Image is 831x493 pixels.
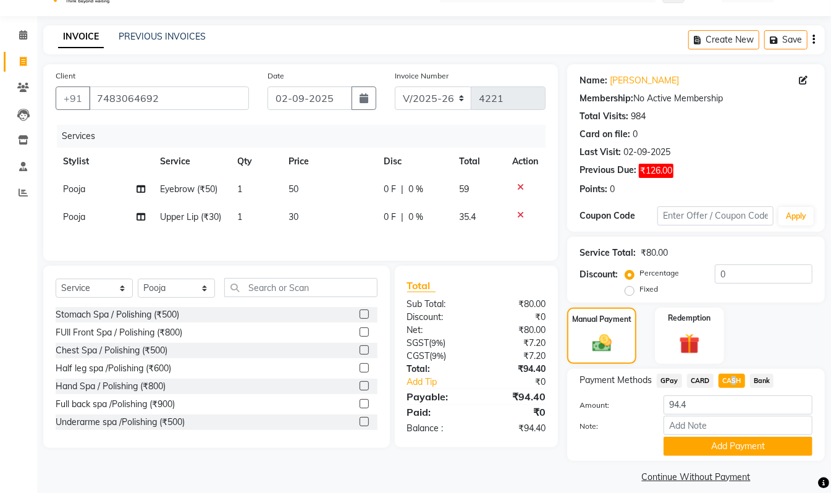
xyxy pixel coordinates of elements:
[476,350,555,363] div: ₹7.20
[580,374,652,387] span: Payment Methods
[58,26,104,48] a: INVOICE
[56,86,90,110] button: +91
[56,308,179,321] div: Stomach Spa / Polishing (₹500)
[476,405,555,419] div: ₹0
[476,422,555,435] div: ₹94.40
[398,422,476,435] div: Balance :
[476,363,555,376] div: ₹94.40
[778,207,814,225] button: Apply
[570,400,654,411] label: Amount:
[401,183,403,196] span: |
[580,92,812,105] div: No Active Membership
[687,374,714,388] span: CARD
[395,70,449,82] label: Invoice Number
[398,389,476,404] div: Payable:
[407,337,429,348] span: SGST
[580,110,628,123] div: Total Visits:
[572,314,631,325] label: Manual Payment
[56,148,153,175] th: Stylist
[237,211,242,222] span: 1
[580,92,633,105] div: Membership:
[289,211,298,222] span: 30
[639,268,679,279] label: Percentage
[580,183,607,196] div: Points:
[452,148,505,175] th: Total
[56,416,185,429] div: Underarme spa /Polishing (₹500)
[657,206,774,225] input: Enter Offer / Coupon Code
[432,338,444,348] span: 9%
[56,380,166,393] div: Hand Spa / Polishing (₹800)
[281,148,376,175] th: Price
[384,183,396,196] span: 0 F
[224,278,378,297] input: Search or Scan
[160,183,217,195] span: Eyebrow (₹50)
[476,337,555,350] div: ₹7.20
[664,416,812,435] input: Add Note
[610,74,679,87] a: [PERSON_NAME]
[398,324,476,337] div: Net:
[639,284,658,295] label: Fixed
[56,70,75,82] label: Client
[476,389,555,404] div: ₹94.40
[56,326,182,339] div: FUll Front Spa / Polishing (₹800)
[476,324,555,337] div: ₹80.00
[633,128,638,141] div: 0
[459,183,469,195] span: 59
[63,211,85,222] span: Pooja
[664,395,812,415] input: Amount
[580,268,618,281] div: Discount:
[459,211,476,222] span: 35.4
[668,313,711,324] label: Redemption
[289,183,298,195] span: 50
[230,148,281,175] th: Qty
[688,30,759,49] button: Create New
[580,164,636,178] div: Previous Due:
[432,351,444,361] span: 9%
[398,298,476,311] div: Sub Total:
[63,183,85,195] span: Pooja
[505,148,546,175] th: Action
[153,148,230,175] th: Service
[398,363,476,376] div: Total:
[384,211,396,224] span: 0 F
[641,247,668,259] div: ₹80.00
[489,376,555,389] div: ₹0
[580,209,657,222] div: Coupon Code
[719,374,745,388] span: CASH
[89,86,249,110] input: Search by Name/Mobile/Email/Code
[570,421,654,432] label: Note:
[398,350,476,363] div: ( )
[398,376,490,389] a: Add Tip
[408,183,423,196] span: 0 %
[750,374,774,388] span: Bank
[401,211,403,224] span: |
[56,344,167,357] div: Chest Spa / Polishing (₹500)
[476,311,555,324] div: ₹0
[56,362,171,375] div: Half leg spa /Polishing (₹600)
[610,183,615,196] div: 0
[407,279,436,292] span: Total
[639,164,673,178] span: ₹126.00
[657,374,682,388] span: GPay
[570,471,822,484] a: Continue Without Payment
[476,298,555,311] div: ₹80.00
[673,331,706,356] img: _gift.svg
[580,146,621,159] div: Last Visit:
[764,30,808,49] button: Save
[56,398,175,411] div: Full back spa /Polishing (₹900)
[580,128,630,141] div: Card on file:
[237,183,242,195] span: 1
[580,247,636,259] div: Service Total:
[664,437,812,456] button: Add Payment
[408,211,423,224] span: 0 %
[268,70,284,82] label: Date
[398,337,476,350] div: ( )
[398,405,476,419] div: Paid:
[160,211,221,222] span: Upper Lip (₹30)
[586,332,618,355] img: _cash.svg
[631,110,646,123] div: 984
[57,125,555,148] div: Services
[407,350,430,361] span: CGST
[119,31,206,42] a: PREVIOUS INVOICES
[580,74,607,87] div: Name:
